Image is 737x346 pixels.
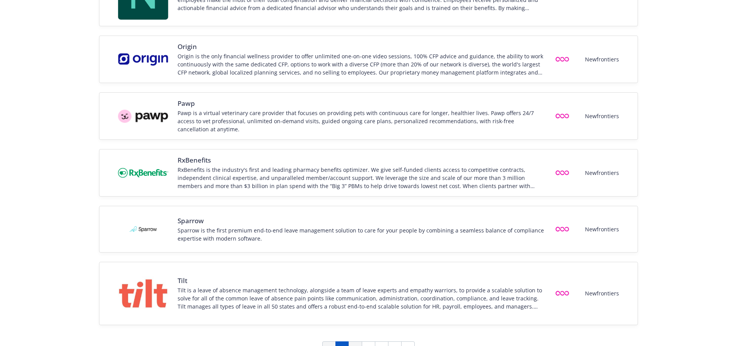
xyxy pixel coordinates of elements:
[585,55,619,63] span: Newfrontiers
[118,110,168,123] img: Vendor logo for Pawp
[178,286,544,310] div: Tilt is a leave of absence management technology, alongside a team of leave experts and empathy w...
[178,276,544,285] span: Tilt
[118,212,168,246] img: Vendor logo for Sparrow
[178,52,544,76] div: Origin is the only financial wellness provider to offer unlimited one-on-one video sessions, 100%...
[178,226,544,243] div: Sparrow is the first premium end-to-end leave management solution to care for your people by comb...
[585,225,619,233] span: Newfrontiers
[585,112,619,120] span: Newfrontiers
[118,168,168,178] img: Vendor logo for RxBenefits
[118,268,168,319] img: Vendor logo for Tilt
[178,156,544,165] span: RxBenefits
[585,169,619,177] span: Newfrontiers
[118,53,168,65] img: Vendor logo for Origin
[178,109,544,133] div: Pawp is a virtual veterinary care provider that focuses on providing pets with continuous care fo...
[178,99,544,108] span: Pawp
[178,42,544,51] span: Origin
[178,166,544,190] div: RxBenefits is the industry's first and leading pharmacy benefits optimizer. We give self-funded c...
[585,289,619,297] span: Newfrontiers
[178,216,544,226] span: Sparrow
